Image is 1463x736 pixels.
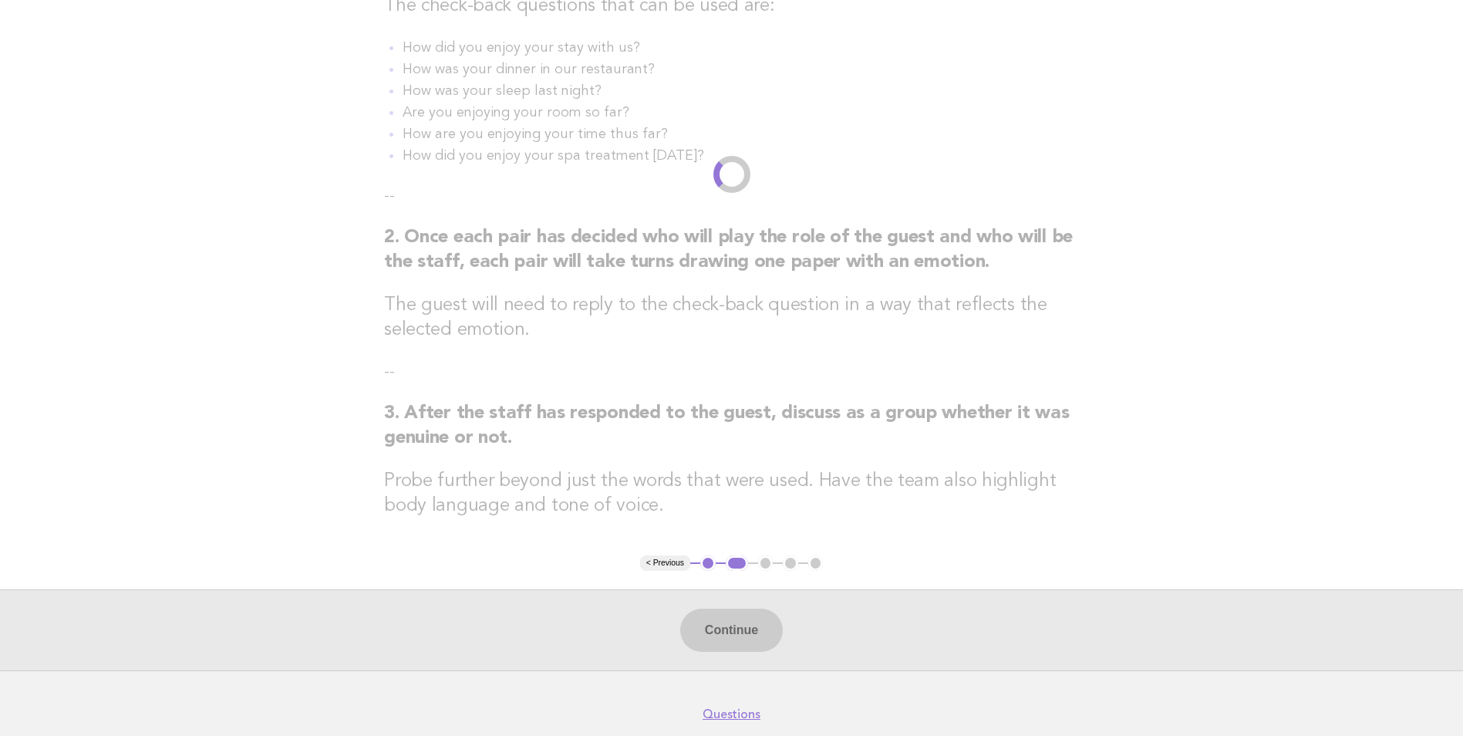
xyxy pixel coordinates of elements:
li: How was your sleep last night? [403,80,1079,102]
strong: 2. Once each pair has decided who will play the role of the guest and who will be the staff, each... [384,228,1073,272]
p: -- [384,361,1079,383]
a: Questions [703,707,760,722]
li: How did you enjoy your spa treatment [DATE]? [403,145,1079,167]
li: How did you enjoy your stay with us? [403,37,1079,59]
p: -- [384,185,1079,207]
li: How are you enjoying your time thus far? [403,123,1079,145]
h3: Probe further beyond just the words that were used. Have the team also highlight body language an... [384,469,1079,518]
li: How was your dinner in our restaurant? [403,59,1079,80]
h3: The guest will need to reply to the check-back question in a way that reflects the selected emotion. [384,293,1079,343]
strong: 3. After the staff has responded to the guest, discuss as a group whether it was genuine or not. [384,404,1069,447]
li: Are you enjoying your room so far? [403,102,1079,123]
